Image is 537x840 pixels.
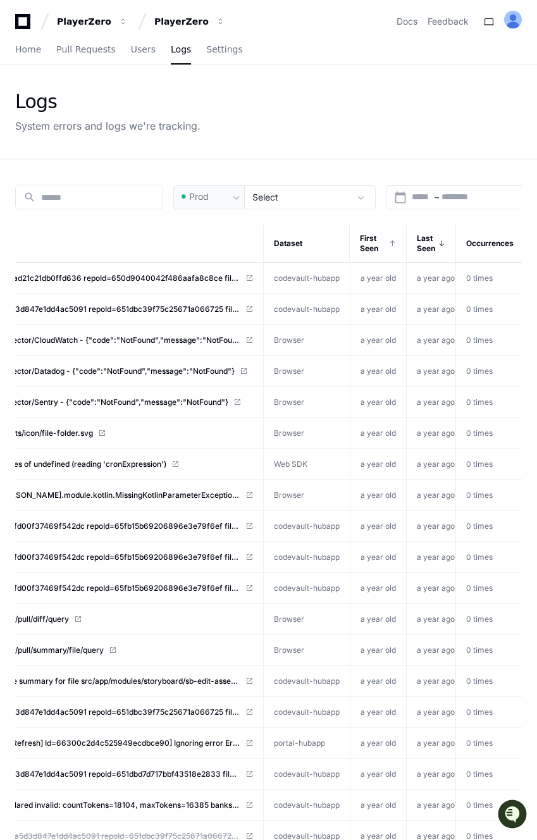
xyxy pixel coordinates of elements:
[466,583,493,593] span: 0 times
[13,94,35,117] img: 1756235613930-3d25f9e4-fa56-45dd-b3ad-e072dfbd1548
[466,800,493,810] span: 0 times
[13,13,38,38] img: PlayerZero
[57,15,111,28] div: PlayerZero
[263,225,350,263] th: Dataset
[263,449,350,480] td: Web SDK
[350,697,406,727] td: a year old
[406,294,455,325] td: a year ago
[497,798,531,832] iframe: Open customer support
[131,46,156,53] span: Users
[406,666,455,697] td: a year ago
[455,225,524,263] th: Occurrences
[406,449,455,480] td: a year ago
[52,10,133,33] button: PlayerZero
[263,728,350,759] td: portal-hubapp
[360,233,386,254] span: First Seen
[406,542,455,573] td: a year ago
[263,511,350,542] td: codevault-hubapp
[406,573,455,604] td: a year ago
[406,759,455,790] td: a year ago
[15,46,41,53] span: Home
[23,191,36,204] mat-icon: search
[466,676,493,686] span: 0 times
[350,573,406,603] td: a year old
[350,790,406,820] td: a year old
[350,542,406,572] td: a year old
[154,15,209,28] div: PlayerZero
[350,728,406,758] td: a year old
[466,428,493,438] span: 0 times
[263,263,350,294] td: codevault-hubapp
[350,387,406,417] td: a year old
[263,294,350,325] td: codevault-hubapp
[350,325,406,355] td: a year old
[466,459,493,469] span: 0 times
[466,738,493,748] span: 0 times
[15,35,41,65] a: Home
[263,480,350,511] td: Browser
[428,15,469,28] button: Feedback
[466,335,493,345] span: 0 times
[263,573,350,604] td: codevault-hubapp
[189,190,209,203] span: Prod
[406,511,455,542] td: a year ago
[350,356,406,386] td: a year old
[406,387,455,418] td: a year ago
[89,132,153,142] a: Powered byPylon
[206,46,242,53] span: Settings
[350,263,406,293] td: a year old
[406,263,455,294] td: a year ago
[263,387,350,418] td: Browser
[466,521,493,531] span: 0 times
[263,604,350,635] td: Browser
[43,94,207,107] div: Start new chat
[406,325,455,356] td: a year ago
[263,418,350,449] td: Browser
[15,118,201,133] div: System errors and logs we're tracking.
[466,397,493,407] span: 0 times
[56,46,115,53] span: Pull Requests
[417,233,435,254] span: Last Seen
[263,542,350,573] td: codevault-hubapp
[350,449,406,479] td: a year old
[263,356,350,387] td: Browser
[406,480,455,511] td: a year ago
[252,192,278,202] span: Select
[263,697,350,728] td: codevault-hubapp
[350,480,406,510] td: a year old
[406,728,455,759] td: a year ago
[126,133,153,142] span: Pylon
[56,35,115,65] a: Pull Requests
[263,759,350,790] td: codevault-hubapp
[350,511,406,541] td: a year old
[263,790,350,821] td: codevault-hubapp
[171,35,191,65] a: Logs
[406,418,455,449] td: a year ago
[466,769,493,779] span: 0 times
[435,191,439,204] span: –
[394,191,407,204] mat-icon: calendar_today
[466,645,493,655] span: 0 times
[504,11,522,28] img: ALV-UjVcatvuIE3Ry8vbS9jTwWSCDSui9a-KCMAzof9oLoUoPIJpWA8kMXHdAIcIkQmvFwXZGxSVbioKmBNr7v50-UrkRVwdj...
[206,35,242,65] a: Settings
[350,666,406,696] td: a year old
[350,635,406,665] td: a year old
[350,294,406,324] td: a year old
[466,707,493,717] span: 0 times
[466,366,493,376] span: 0 times
[466,273,493,283] span: 0 times
[394,191,407,204] button: Open calendar
[149,10,230,33] button: PlayerZero
[263,666,350,697] td: codevault-hubapp
[406,356,455,387] td: a year ago
[171,46,191,53] span: Logs
[397,15,417,28] a: Docs
[350,759,406,789] td: a year old
[406,635,455,666] td: a year ago
[406,790,455,821] td: a year ago
[15,90,201,113] div: Logs
[13,51,230,71] div: Welcome
[466,490,493,500] span: 0 times
[406,604,455,635] td: a year ago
